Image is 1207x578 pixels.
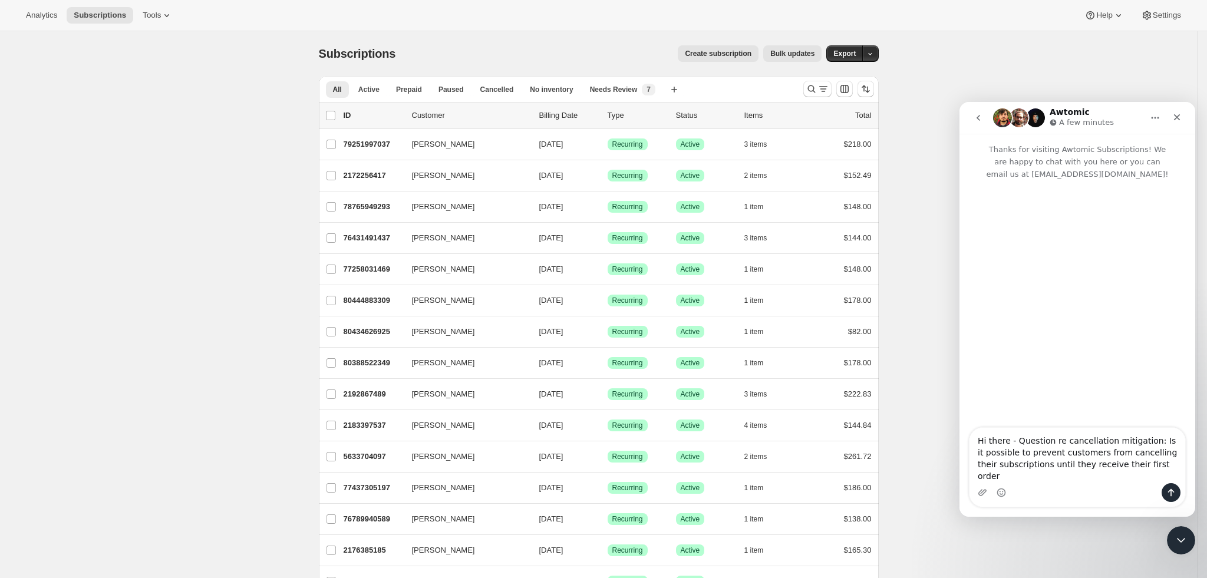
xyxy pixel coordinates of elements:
p: 80388522349 [344,357,403,369]
span: [PERSON_NAME] [412,263,475,275]
span: [PERSON_NAME] [412,201,475,213]
span: 1 item [744,483,764,493]
button: [PERSON_NAME] [405,166,523,185]
button: [PERSON_NAME] [405,322,523,341]
button: [PERSON_NAME] [405,197,523,216]
div: IDCustomerBilling DateTypeStatusItemsTotal [344,110,872,121]
p: Status [676,110,735,121]
span: $82.00 [848,327,872,336]
span: 1 item [744,327,764,336]
span: [PERSON_NAME] [412,357,475,369]
span: $261.72 [844,452,872,461]
button: 3 items [744,230,780,246]
span: Active [681,358,700,368]
span: Recurring [612,233,643,243]
span: Recurring [612,483,643,493]
span: Subscriptions [319,47,396,60]
p: Customer [412,110,530,121]
button: [PERSON_NAME] [405,478,523,497]
span: $178.00 [844,358,872,367]
button: Create new view [665,81,684,98]
span: 2 items [744,452,767,461]
div: 76789940589[PERSON_NAME][DATE]SuccessRecurringSuccessActive1 item$138.00 [344,511,872,527]
button: Help [1077,7,1131,24]
div: 78765949293[PERSON_NAME][DATE]SuccessRecurringSuccessActive1 item$148.00 [344,199,872,215]
span: Active [681,233,700,243]
span: $148.00 [844,265,872,273]
span: [DATE] [539,140,563,148]
span: Recurring [612,202,643,212]
span: Bulk updates [770,49,814,58]
button: 1 item [744,292,777,309]
button: 3 items [744,136,780,153]
button: Export [826,45,863,62]
span: [DATE] [539,389,563,398]
span: Tools [143,11,161,20]
button: [PERSON_NAME] [405,510,523,529]
div: 77258031469[PERSON_NAME][DATE]SuccessRecurringSuccessActive1 item$148.00 [344,261,872,278]
p: 76431491437 [344,232,403,244]
span: [PERSON_NAME] [412,513,475,525]
span: Recurring [612,452,643,461]
span: 1 item [744,546,764,555]
span: Active [681,202,700,212]
span: No inventory [530,85,573,94]
div: Type [608,110,667,121]
span: Active [681,296,700,305]
span: Active [681,389,700,399]
div: 2183397537[PERSON_NAME][DATE]SuccessRecurringSuccessActive4 items$144.84 [344,417,872,434]
span: [PERSON_NAME] [412,544,475,556]
span: $218.00 [844,140,872,148]
button: 1 item [744,511,777,527]
span: [DATE] [539,421,563,430]
button: Settings [1134,7,1188,24]
span: Help [1096,11,1112,20]
button: 2 items [744,167,780,184]
p: 76789940589 [344,513,403,525]
span: 3 items [744,389,767,399]
p: 2183397537 [344,420,403,431]
div: 2176385185[PERSON_NAME][DATE]SuccessRecurringSuccessActive1 item$165.30 [344,542,872,559]
button: Sort the results [858,81,874,97]
p: 80434626925 [344,326,403,338]
button: [PERSON_NAME] [405,447,523,466]
span: Recurring [612,171,643,180]
button: 2 items [744,448,780,465]
span: $165.30 [844,546,872,554]
span: Recurring [612,546,643,555]
span: 1 item [744,296,764,305]
div: 77437305197[PERSON_NAME][DATE]SuccessRecurringSuccessActive1 item$186.00 [344,480,872,496]
span: $178.00 [844,296,872,305]
span: Active [681,452,700,461]
button: Search and filter results [803,81,832,97]
span: Cancelled [480,85,514,94]
button: Create subscription [678,45,759,62]
span: [DATE] [539,452,563,461]
p: 5633704097 [344,451,403,463]
p: 2172256417 [344,170,403,181]
button: [PERSON_NAME] [405,416,523,435]
button: [PERSON_NAME] [405,541,523,560]
span: Recurring [612,514,643,524]
div: 76431491437[PERSON_NAME][DATE]SuccessRecurringSuccessActive3 items$144.00 [344,230,872,246]
span: Create subscription [685,49,751,58]
span: Recurring [612,358,643,368]
span: Prepaid [396,85,422,94]
button: [PERSON_NAME] [405,229,523,247]
span: Active [681,140,700,149]
iframe: Intercom live chat [1167,526,1195,554]
p: 77258031469 [344,263,403,275]
span: 3 items [744,233,767,243]
span: Recurring [612,296,643,305]
span: Active [681,327,700,336]
span: $186.00 [844,483,872,492]
span: Subscriptions [74,11,126,20]
span: [PERSON_NAME] [412,232,475,244]
p: 80444883309 [344,295,403,306]
span: Recurring [612,265,643,274]
div: 2172256417[PERSON_NAME][DATE]SuccessRecurringSuccessActive2 items$152.49 [344,167,872,184]
span: [DATE] [539,546,563,554]
button: [PERSON_NAME] [405,291,523,310]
